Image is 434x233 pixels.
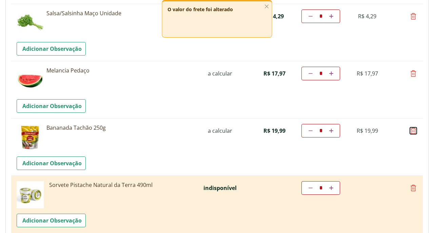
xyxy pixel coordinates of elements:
img: Melancia Pedaço [17,67,44,94]
span: a calcular [208,127,232,134]
span: R$ 4,29 [265,13,284,20]
img: Sorvete Pistache Natural da Terra 490ml [17,181,44,208]
span: R$ 19,99 [263,127,285,134]
span: R$ 17,97 [263,70,285,77]
img: Salsa/Salsinha Maço Unidade [17,9,44,37]
span: R$ 19,99 [357,127,378,134]
img: Bananada Tachão 250g [17,124,44,151]
a: Adicionar Observação [17,156,86,170]
span: O valor do frete foi alterado [167,6,233,13]
span: R$ 4,29 [358,13,376,20]
span: indisponível [203,184,237,192]
a: Adicionar Observação [17,42,86,56]
a: Adicionar Observação [17,99,86,113]
a: Bananada Tachão 250g [46,124,196,131]
a: Salsa/Salsinha Maço Unidade [46,9,196,17]
a: Adicionar Observação [17,214,86,227]
span: a calcular [208,70,232,77]
a: Melancia Pedaço [46,67,196,74]
a: Sorvete Pistache Natural da Terra 490ml [46,181,196,189]
span: R$ 17,97 [357,70,378,77]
